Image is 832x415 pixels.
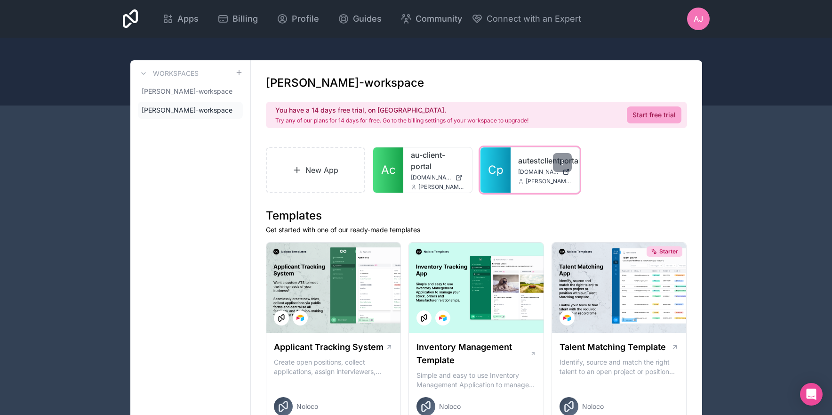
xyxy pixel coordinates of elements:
[627,106,681,123] a: Start free trial
[274,341,384,354] h1: Applicant Tracking System
[275,117,528,124] p: Try any of our plans for 14 days for free. Go to the billing settings of your workspace to upgrade!
[560,358,679,376] p: Identify, source and match the right talent to an open project or position with our Talent Matchi...
[274,358,393,376] p: Create open positions, collect applications, assign interviewers, centralise candidate feedback a...
[416,12,462,25] span: Community
[155,8,206,29] a: Apps
[411,149,464,172] a: au-client-portal
[266,208,687,223] h1: Templates
[480,147,511,193] a: Cp
[518,168,559,176] span: [DOMAIN_NAME]
[381,163,396,178] span: Ac
[266,225,687,235] p: Get started with one of our ready-made templates
[142,87,232,96] span: [PERSON_NAME]-workspace
[269,8,327,29] a: Profile
[330,8,389,29] a: Guides
[177,12,199,25] span: Apps
[266,75,424,90] h1: [PERSON_NAME]-workspace
[800,383,823,406] div: Open Intercom Messenger
[275,106,528,115] h2: You have a 14 days free trial, on [GEOGRAPHIC_DATA].
[487,12,581,25] span: Connect with an Expert
[411,174,451,181] span: [DOMAIN_NAME]
[153,69,199,78] h3: Workspaces
[393,8,470,29] a: Community
[353,12,382,25] span: Guides
[232,12,258,25] span: Billing
[439,402,461,411] span: Noloco
[266,147,366,193] a: New App
[411,174,464,181] a: [DOMAIN_NAME]
[210,8,265,29] a: Billing
[418,183,464,191] span: [PERSON_NAME][EMAIL_ADDRESS][PERSON_NAME][DOMAIN_NAME]
[659,248,678,255] span: Starter
[296,402,318,411] span: Noloco
[526,178,572,185] span: [PERSON_NAME][EMAIL_ADDRESS][PERSON_NAME][DOMAIN_NAME]
[582,402,604,411] span: Noloco
[138,102,243,119] a: [PERSON_NAME]-workspace
[373,147,403,193] a: Ac
[416,341,529,367] h1: Inventory Management Template
[472,12,581,25] button: Connect with an Expert
[518,155,572,166] a: autestclientportal
[292,12,319,25] span: Profile
[563,314,571,322] img: Airtable Logo
[296,314,304,322] img: Airtable Logo
[142,106,232,115] span: [PERSON_NAME]-workspace
[518,168,572,176] a: [DOMAIN_NAME]
[138,68,199,79] a: Workspaces
[694,13,703,24] span: AJ
[488,163,504,178] span: Cp
[138,83,243,100] a: [PERSON_NAME]-workspace
[439,314,447,322] img: Airtable Logo
[560,341,666,354] h1: Talent Matching Template
[416,371,536,390] p: Simple and easy to use Inventory Management Application to manage your stock, orders and Manufact...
